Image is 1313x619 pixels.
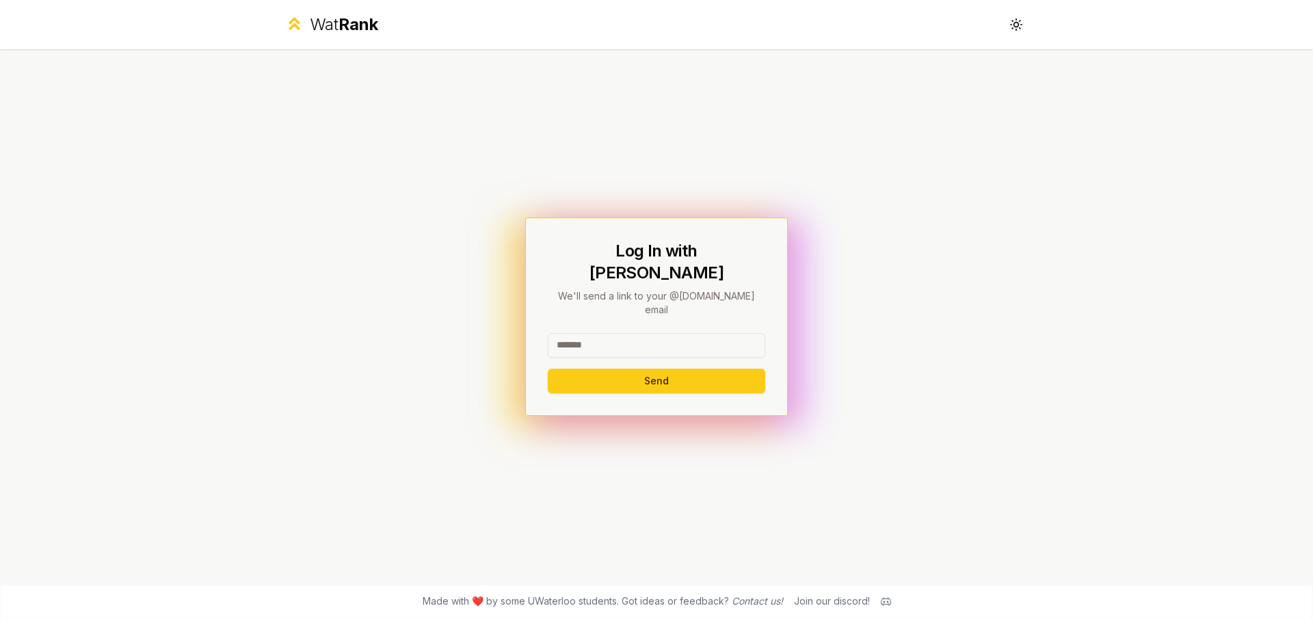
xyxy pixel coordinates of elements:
[548,289,765,317] p: We'll send a link to your @[DOMAIN_NAME] email
[548,240,765,284] h1: Log In with [PERSON_NAME]
[423,594,783,608] span: Made with ❤️ by some UWaterloo students. Got ideas or feedback?
[794,594,870,608] div: Join our discord!
[284,14,378,36] a: WatRank
[548,369,765,393] button: Send
[732,595,783,607] a: Contact us!
[310,14,378,36] div: Wat
[339,14,378,34] span: Rank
